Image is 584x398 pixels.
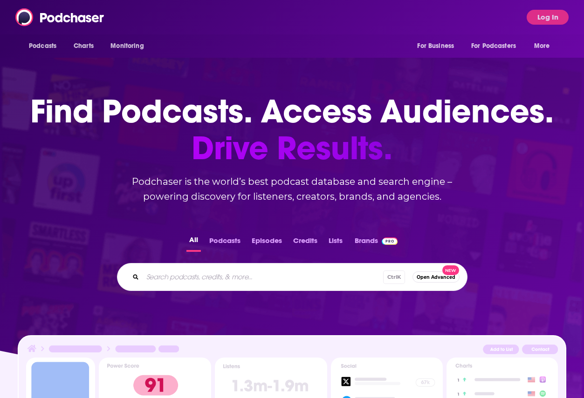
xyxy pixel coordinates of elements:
input: Search podcasts, credits, & more... [143,270,383,284]
a: BrandsPodchaser Pro [355,234,398,252]
img: Podchaser Pro [382,237,398,245]
button: open menu [528,37,562,55]
button: Log In [527,10,569,25]
button: open menu [411,37,466,55]
span: Ctrl K [383,270,405,284]
span: For Business [417,40,454,53]
div: Search podcasts, credits, & more... [117,263,467,291]
h1: Find Podcasts. Access Audiences. [30,93,554,167]
span: New [442,265,459,275]
h2: Podchaser is the world’s best podcast database and search engine – powering discovery for listene... [106,174,479,204]
span: Podcasts [29,40,56,53]
button: Episodes [249,234,285,252]
button: Lists [326,234,345,252]
button: All [186,234,201,252]
button: Credits [290,234,320,252]
img: Podcast Insights Header [26,344,558,357]
span: Charts [74,40,94,53]
button: Open AdvancedNew [412,271,460,283]
span: Drive Results. [30,130,554,167]
button: Podcasts [206,234,243,252]
span: Open Advanced [417,275,455,280]
span: Monitoring [110,40,144,53]
span: More [534,40,550,53]
button: open menu [22,37,69,55]
span: For Podcasters [471,40,516,53]
a: Charts [68,37,99,55]
button: open menu [465,37,529,55]
img: Podchaser - Follow, Share and Rate Podcasts [15,8,105,26]
button: open menu [104,37,156,55]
